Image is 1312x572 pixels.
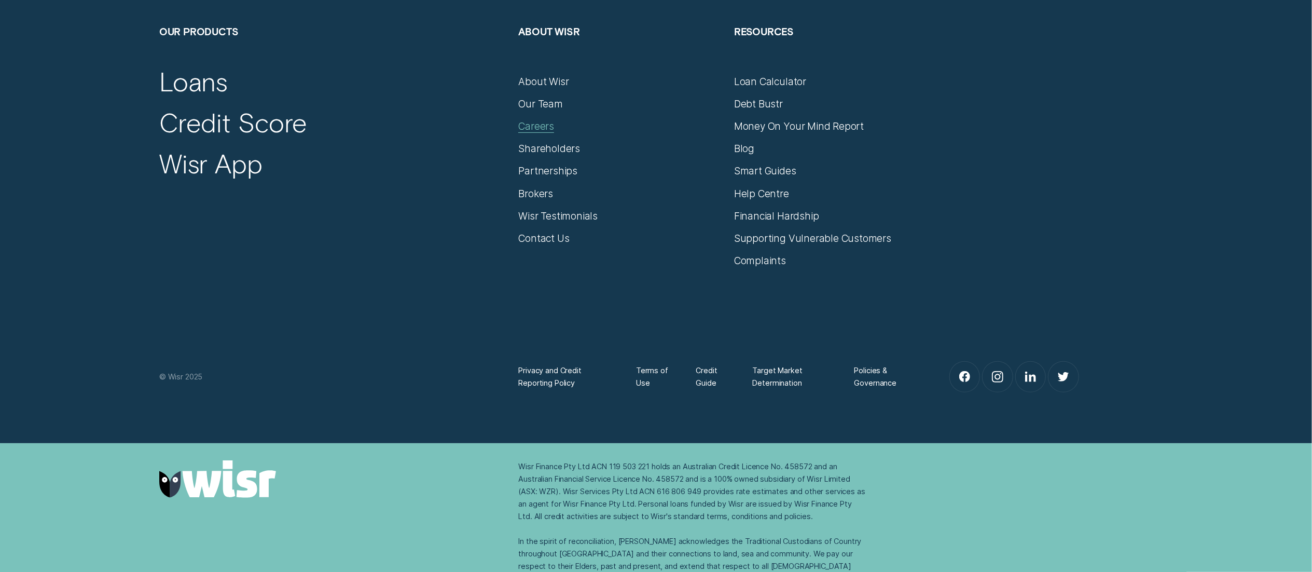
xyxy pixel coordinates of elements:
[734,187,789,200] a: Help Centre
[696,364,730,389] a: Credit Guide
[518,142,580,155] a: Shareholders
[983,362,1013,392] a: Instagram
[734,98,783,110] a: Debt Bustr
[950,362,980,392] a: Facebook
[734,210,819,222] a: Financial Hardship
[159,147,263,179] a: Wisr App
[734,165,796,177] a: Smart Guides
[518,98,562,110] a: Our Team
[518,120,554,132] a: Careers
[518,187,553,200] a: Brokers
[1048,362,1079,392] a: Twitter
[159,106,308,138] a: Credit Score
[518,75,569,88] a: About Wisr
[753,364,832,389] a: Target Market Determination
[518,210,598,222] a: Wisr Testimonials
[159,65,228,97] a: Loans
[734,25,937,75] h2: Resources
[1016,362,1046,392] a: LinkedIn
[153,371,513,383] div: © Wisr 2025
[159,25,506,75] h2: Our Products
[854,364,915,389] a: Policies & Governance
[518,232,569,244] a: Contact Us
[734,142,754,155] a: Blog
[518,165,577,177] a: Partnerships
[518,364,613,389] a: Privacy and Credit Reporting Policy
[734,120,864,132] a: Money On Your Mind Report
[636,364,673,389] a: Terms of Use
[518,25,722,75] h2: About Wisr
[159,460,277,498] img: Wisr
[734,75,806,88] a: Loan Calculator
[734,254,786,267] a: Complaints
[734,232,891,244] a: Supporting Vulnerable Customers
